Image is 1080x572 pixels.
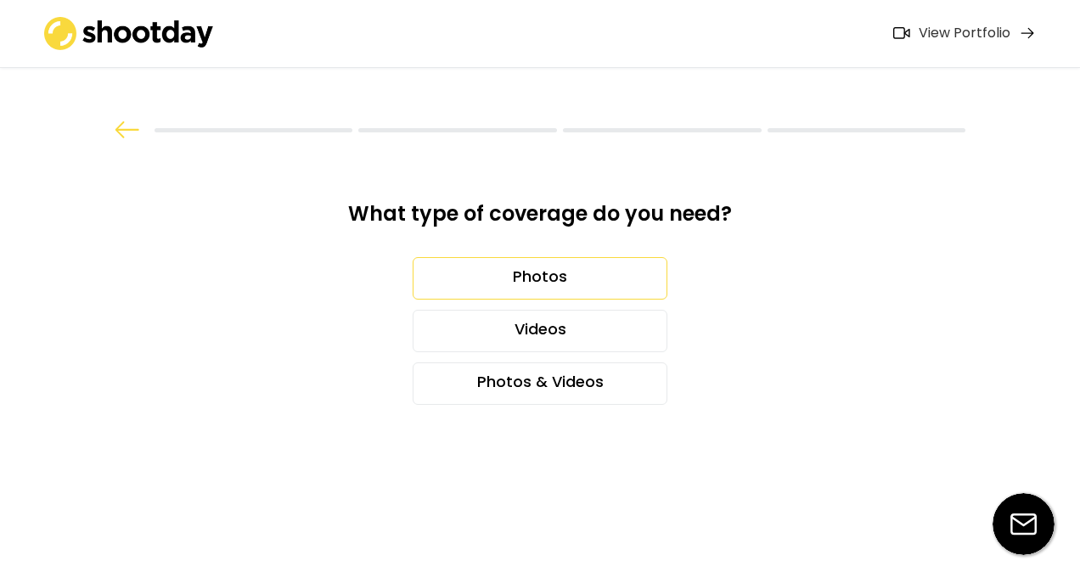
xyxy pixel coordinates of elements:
[919,25,1010,42] div: View Portfolio
[44,17,214,50] img: shootday_logo.png
[309,200,771,240] div: What type of coverage do you need?
[893,27,910,39] img: Icon%20feather-video%402x.png
[993,493,1055,555] img: email-icon%20%281%29.svg
[413,310,667,352] div: Videos
[413,362,667,405] div: Photos & Videos
[413,257,667,300] div: Photos
[115,121,140,138] img: arrow%20back.svg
